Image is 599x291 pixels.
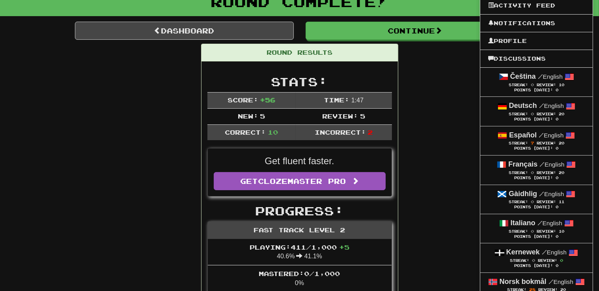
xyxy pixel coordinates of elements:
span: Playing: 411 / 1,000 [250,243,349,251]
a: GetClozemaster Pro [214,172,386,190]
a: Notifications [480,18,593,28]
div: Points [DATE]: 0 [488,263,585,269]
span: Review: [537,112,556,116]
a: Discussions [480,54,593,64]
strong: Français [508,160,537,168]
span: Review: [537,229,556,234]
span: Review: [537,200,556,204]
span: 0 [532,258,535,263]
div: Points [DATE]: 0 [488,234,585,239]
li: 40.6% 41.1% [208,239,392,266]
span: Review: [538,258,557,263]
span: Streak: [509,229,528,234]
span: Streak: [509,141,528,145]
span: 5 [360,112,365,120]
span: 10 [559,229,564,234]
small: English [537,220,562,226]
h2: Progress: [207,204,392,217]
span: 0 [531,170,534,175]
strong: Italiano [511,219,536,227]
div: Fast Track Level 2 [208,222,392,239]
span: Streak: [509,171,528,175]
a: Français /English Streak: 0 Review: 20 Points [DATE]: 0 [480,156,593,184]
a: Kernewek /English Streak: 0 Review: 0 Points [DATE]: 0 [480,243,593,272]
p: Get fluent faster. [214,154,386,168]
span: 11 [559,200,564,204]
span: / [539,102,544,109]
small: English [542,249,567,256]
span: / [537,219,543,226]
span: / [539,132,544,139]
div: Round Results [202,44,398,61]
span: 1 : 47 [351,97,364,104]
small: English [549,278,573,285]
span: 7 [531,141,534,145]
span: New: [238,112,258,120]
a: Profile [480,36,593,46]
span: Clozemaster Pro [258,177,346,185]
a: Dashboard [75,22,294,40]
span: Streak: [509,200,528,204]
button: Continue [306,22,524,40]
span: Incorrect: [315,128,366,136]
div: Points [DATE]: 0 [488,205,585,210]
strong: Norsk bokmål [500,278,547,285]
span: 20 [559,141,564,145]
strong: Deutsch [509,102,537,109]
span: / [539,161,545,168]
span: Review: [537,171,556,175]
a: Deutsch /English Streak: 0 Review: 20 Points [DATE]: 0 [480,97,593,126]
div: Points [DATE]: 0 [488,176,585,181]
a: Español /English Streak: 7 Review: 20 Points [DATE]: 0 [480,126,593,155]
a: Gàidhlig /English Streak: 0 Review: 11 Points [DATE]: 0 [480,185,593,214]
span: + 56 [260,96,275,104]
strong: Gàidhlig [509,190,537,198]
small: English [539,132,564,139]
span: Correct: [225,128,266,136]
span: / [539,190,544,197]
div: Points [DATE]: 0 [488,88,585,93]
span: / [542,248,547,256]
span: Streak: [509,83,528,87]
span: / [538,73,543,80]
div: Points [DATE]: 0 [488,117,585,122]
span: 5 [260,112,265,120]
span: Review: [322,112,358,120]
span: Review: [537,141,556,145]
span: 0 [531,111,534,116]
span: Time: [324,96,349,104]
span: Review: [537,83,556,87]
span: Score: [228,96,258,104]
span: Streak: [509,112,528,116]
span: 10 [559,83,564,87]
strong: Čeština [510,72,536,80]
a: Activity Feed [480,0,593,11]
span: 20 [559,112,564,116]
span: 0 [531,229,534,234]
small: English [539,161,564,168]
span: 2 [368,128,373,136]
span: Streak: [510,258,529,263]
a: Čeština /English Streak: 0 Review: 10 Points [DATE]: 0 [480,68,593,96]
a: Italiano /English Streak: 0 Review: 10 Points [DATE]: 0 [480,214,593,243]
span: 0 [560,258,563,263]
span: 10 [268,128,278,136]
strong: Kernewek [506,248,540,256]
small: English [539,102,564,109]
small: English [538,73,563,80]
span: Mastered: 0 / 1,000 [259,270,340,277]
span: + 5 [339,243,349,251]
h2: Stats: [207,75,392,88]
span: / [549,278,554,285]
strong: Español [509,131,537,139]
small: English [539,191,564,197]
div: Points [DATE]: 0 [488,146,585,151]
span: 0 [531,199,534,204]
span: 20 [559,171,564,175]
span: 0 [531,82,534,87]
